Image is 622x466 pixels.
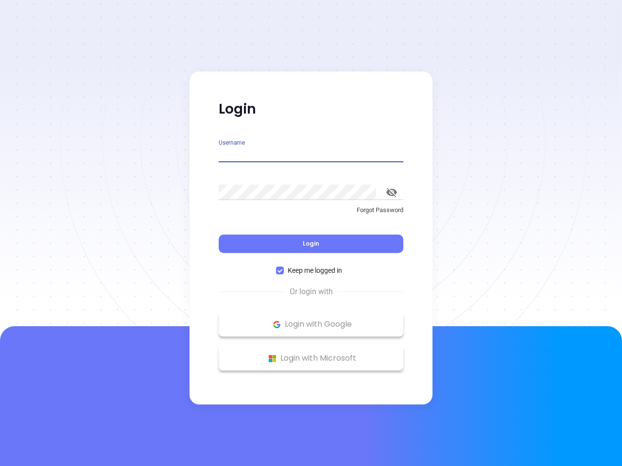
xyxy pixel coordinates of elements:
[219,346,403,370] button: Microsoft Logo Login with Microsoft
[303,239,319,248] span: Login
[284,265,346,276] span: Keep me logged in
[219,140,245,146] label: Username
[219,205,403,215] p: Forgot Password
[266,352,278,365] img: Microsoft Logo
[224,351,398,366] p: Login with Microsoft
[271,318,283,331] img: Google Logo
[224,317,398,332] p: Login with Google
[285,286,338,298] span: Or login with
[219,205,403,223] a: Forgot Password
[219,234,403,253] button: Login
[219,312,403,336] button: Google Logo Login with Google
[380,181,403,204] button: toggle password visibility
[219,100,403,118] p: Login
